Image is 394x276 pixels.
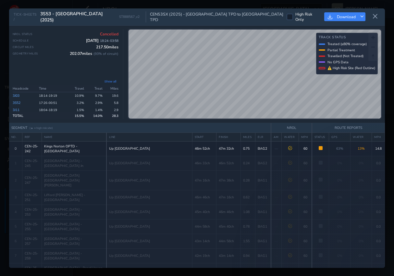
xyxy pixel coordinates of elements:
[271,132,281,141] th: AM
[337,253,342,258] span: 0%
[106,205,192,219] td: Up [GEOGRAPHIC_DATA]
[93,51,118,56] span: ( 93 % of circuit)
[105,92,118,99] td: 19.6
[216,248,241,263] td: 43m 14ch
[86,92,105,99] td: 9.7%
[255,190,271,205] td: BAG1
[216,156,241,170] td: 46m 52ch
[275,224,278,229] span: —
[319,35,375,40] h4: Track Status
[255,205,271,219] td: BAG1
[372,190,385,205] td: 0.0
[192,234,216,248] td: 43m 14ch
[337,209,342,214] span: 0%
[240,156,255,170] td: 0.24
[255,141,271,156] td: BAG2
[275,253,278,258] span: —
[372,205,385,219] td: 0.0
[44,144,104,154] span: Kings Norton OPTD - [GEOGRAPHIC_DATA]
[372,248,385,263] td: 0.0
[299,156,312,170] td: 60
[275,146,278,151] span: —
[192,156,216,170] td: 46m 33ch
[216,190,241,205] td: 47m 16ch
[70,51,118,56] span: 202.07 miles
[255,234,271,248] td: BAG1
[44,158,104,168] span: [GEOGRAPHIC_DATA] - [GEOGRAPHIC_DATA] Jn
[44,193,104,202] span: Lifford [PERSON_NAME] - [GEOGRAPHIC_DATA]
[105,112,118,119] td: 28.3
[255,248,271,263] td: BAG1
[327,60,349,65] span: No GPS Data
[106,219,192,234] td: Up [GEOGRAPHIC_DATA]
[327,48,355,53] span: Partial Treatment
[44,207,104,217] span: [GEOGRAPHIC_DATA] - [GEOGRAPHIC_DATA]
[359,209,364,214] span: 0%
[240,248,255,263] td: 0.94
[372,254,388,270] iframe: Intercom live chat
[106,141,192,156] td: Up [GEOGRAPHIC_DATA]
[299,141,312,156] td: 60
[105,99,118,107] td: 5.8
[240,141,255,156] td: 0.75
[275,209,278,214] span: —
[372,141,385,156] td: 14.8
[372,132,385,141] th: MPH
[359,253,364,258] span: 0%
[44,173,104,188] span: [GEOGRAPHIC_DATA] [GEOGRAPHIC_DATA][PERSON_NAME]
[44,251,104,261] span: [GEOGRAPHIC_DATA] - [GEOGRAPHIC_DATA]
[327,42,367,46] span: Treated (≥80% coverage)
[216,170,241,190] td: 47m 38ch
[359,178,364,183] span: 0%
[106,234,192,248] td: Up [GEOGRAPHIC_DATA]
[282,132,299,141] th: WATER
[255,132,271,141] th: ELR
[255,170,271,190] td: BAG1
[86,112,105,119] td: 14.0 %
[329,132,351,141] th: GPS
[327,54,363,58] span: Travelled (Not Treated)
[299,219,312,234] td: 60
[337,224,342,229] span: 0%
[100,38,118,43] span: 18:24 - 03:58
[359,195,364,200] span: 0%
[216,205,241,219] td: 46m 46ch
[312,123,385,133] th: ROUTE REPORTS
[337,239,342,244] span: 0%
[216,234,241,248] td: 44m 58ch
[299,234,312,248] td: 60
[358,146,365,151] span: 13 %
[86,85,105,92] th: Treat
[275,178,278,183] span: —
[299,190,312,205] td: 60
[42,132,106,141] th: NAME
[192,205,216,219] td: 45m 40ch
[106,190,192,205] td: Up [GEOGRAPHIC_DATA]
[299,170,312,190] td: 60
[105,85,118,92] th: Miles
[44,236,104,246] span: [GEOGRAPHIC_DATA] - [GEOGRAPHIC_DATA]
[192,190,216,205] td: 46m 46ch
[255,156,271,170] td: BAG2
[86,38,118,43] span: [DATE]
[271,123,312,133] th: NROL
[192,219,216,234] td: 44m 58ch
[100,31,118,37] span: Cancelled
[105,107,118,114] td: 2.9
[327,66,375,70] span: ⚠ High Risk Site (Red Outline)
[96,44,118,50] span: 217.50 miles
[337,178,342,183] span: 0%
[9,123,271,133] th: SEGMENT
[240,205,255,219] td: 1.08
[240,170,255,190] td: 0.28
[359,161,364,166] span: 0%
[106,248,192,263] td: Up [GEOGRAPHIC_DATA]
[255,219,271,234] td: BAG1
[216,141,241,156] td: 47m 32ch
[106,170,192,190] td: Up [GEOGRAPHIC_DATA]
[192,170,216,190] td: 47m 16ch
[44,222,104,232] span: [GEOGRAPHIC_DATA] - [GEOGRAPHIC_DATA]
[275,195,278,200] span: —
[216,132,241,141] th: FINISH
[216,219,241,234] td: 45m 40ch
